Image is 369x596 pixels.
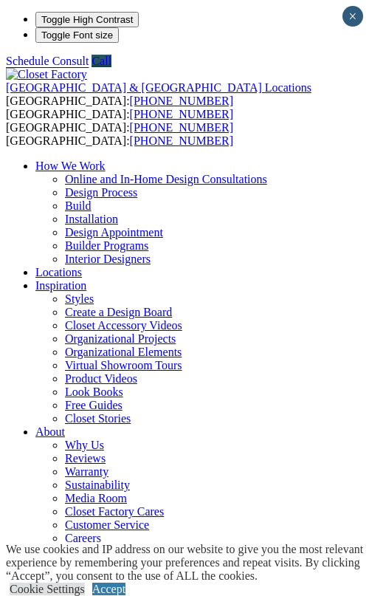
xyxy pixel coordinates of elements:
a: About [35,425,65,438]
a: [GEOGRAPHIC_DATA] & [GEOGRAPHIC_DATA] Locations [6,81,311,94]
a: Cookie Settings [10,583,85,595]
a: How We Work [35,160,106,172]
a: Free Guides [65,399,123,411]
a: Organizational Projects [65,332,176,345]
a: Online and In-Home Design Consultations [65,173,267,185]
a: Sustainability [65,479,130,491]
a: Build [65,199,92,212]
div: We use cookies and IP address on our website to give you the most relevant experience by remember... [6,543,369,583]
a: Warranty [65,465,108,478]
a: Locations [35,266,82,278]
a: Call [92,55,111,67]
a: Reviews [65,452,106,465]
a: Closet Factory Cares [65,505,164,518]
a: Product Videos [65,372,137,385]
a: Careers [65,532,101,544]
a: Installation [65,213,118,225]
a: Closet Accessory Videos [65,319,182,332]
a: Virtual Showroom Tours [65,359,182,371]
a: Look Books [65,386,123,398]
a: Design Process [65,186,137,199]
a: [PHONE_NUMBER] [130,95,233,107]
a: [PHONE_NUMBER] [130,108,233,120]
span: [GEOGRAPHIC_DATA]: [GEOGRAPHIC_DATA]: [6,95,233,120]
a: Customer Service [65,518,149,531]
a: Create a Design Board [65,306,172,318]
a: Inspiration [35,279,86,292]
a: Schedule Consult [6,55,89,67]
a: Media Room [65,492,127,504]
a: [PHONE_NUMBER] [130,134,233,147]
img: Closet Factory [6,68,87,81]
span: [GEOGRAPHIC_DATA]: [GEOGRAPHIC_DATA]: [6,121,233,147]
a: Design Appointment [65,226,163,239]
a: Builder Programs [65,239,148,252]
span: Toggle Font size [41,30,113,41]
a: Accept [92,583,125,595]
a: Why Us [65,439,104,451]
a: [PHONE_NUMBER] [130,121,233,134]
a: Organizational Elements [65,346,182,358]
button: Toggle High Contrast [35,12,139,27]
a: Interior Designers [65,253,151,265]
a: Closet Stories [65,412,131,425]
button: Close [342,6,363,27]
button: Toggle Font size [35,27,119,43]
a: Styles [65,292,94,305]
span: Toggle High Contrast [41,14,133,25]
